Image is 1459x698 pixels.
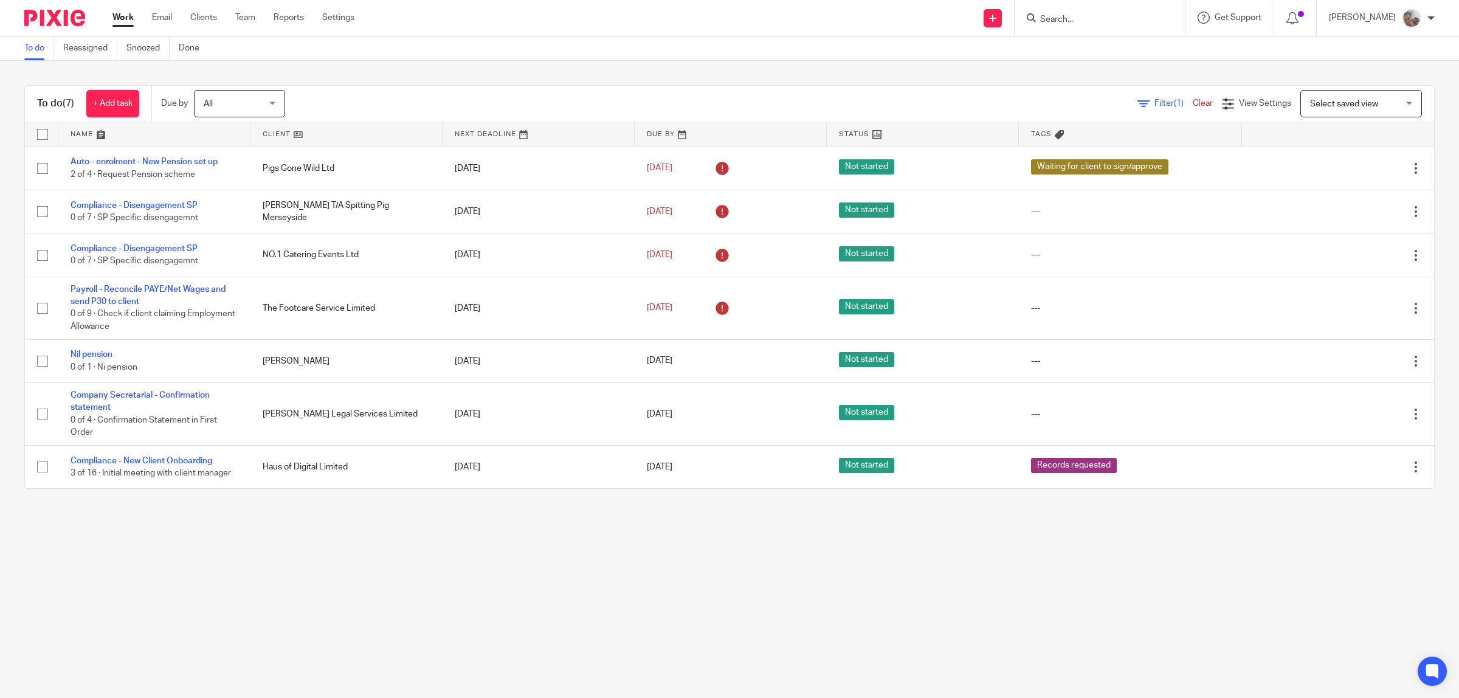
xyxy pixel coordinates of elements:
span: 0 of 1 · Ni pension [71,363,137,371]
td: [DATE] [443,190,635,233]
span: Not started [839,299,894,314]
span: (7) [63,98,74,108]
div: --- [1031,206,1230,218]
td: [DATE] [443,277,635,339]
td: [PERSON_NAME] T/A Spitting Pig Merseyside [250,190,443,233]
span: [DATE] [647,463,672,471]
span: Filter [1154,99,1193,108]
span: Not started [839,246,894,261]
a: Company Secretarial - Confirmation statement [71,391,210,412]
span: Not started [839,159,894,174]
span: 0 of 4 · Confirmation Statement in First Order [71,416,217,437]
a: Work [112,12,134,24]
span: [DATE] [647,357,672,365]
td: Pigs Gone Wild Ltd [250,147,443,190]
span: 2 of 4 · Request Pension scheme [71,170,195,179]
span: Waiting for client to sign/approve [1031,159,1168,174]
span: Records requested [1031,458,1117,473]
span: [DATE] [647,207,672,216]
span: [DATE] [647,303,672,312]
span: 0 of 9 · Check if client claiming Employment Allowance [71,310,235,331]
img: me.jpg [1402,9,1421,28]
a: Auto - enrolment - New Pension set up [71,157,218,166]
a: Snoozed [126,36,170,60]
a: Reassigned [63,36,117,60]
div: --- [1031,249,1230,261]
input: Search [1039,15,1148,26]
span: [DATE] [647,251,672,259]
a: Email [152,12,172,24]
div: --- [1031,355,1230,367]
span: All [204,100,213,108]
td: Haus of Digital Limited [250,445,443,488]
span: 0 of 7 · SP Specific disengagemnt [71,257,198,266]
span: Get Support [1215,13,1261,22]
td: [PERSON_NAME] Legal Services Limited [250,382,443,445]
span: Select saved view [1310,100,1378,108]
a: Compliance - New Client Onboarding [71,457,212,465]
span: View Settings [1239,99,1291,108]
span: [DATE] [647,164,672,173]
a: Clear [1193,99,1213,108]
span: [DATE] [647,410,672,418]
td: The Footcare Service Limited [250,277,443,339]
p: Due by [161,97,188,109]
span: Not started [839,352,894,367]
td: [DATE] [443,445,635,488]
h1: To do [37,97,74,110]
span: Not started [839,458,894,473]
a: Compliance - Disengagement SP [71,201,198,210]
span: (1) [1174,99,1184,108]
div: --- [1031,408,1230,420]
img: Pixie [24,10,85,26]
a: Done [179,36,209,60]
span: 0 of 7 · SP Specific disengagemnt [71,213,198,222]
span: 3 of 16 · Initial meeting with client manager [71,469,231,477]
span: Not started [839,202,894,218]
span: Tags [1031,131,1052,137]
a: Team [235,12,255,24]
p: [PERSON_NAME] [1329,12,1396,24]
div: --- [1031,302,1230,314]
a: Compliance - Disengagement SP [71,244,198,253]
td: NO.1 Catering Events Ltd [250,233,443,277]
td: [DATE] [443,382,635,445]
td: [PERSON_NAME] [250,339,443,382]
span: Not started [839,405,894,420]
td: [DATE] [443,233,635,277]
td: [DATE] [443,339,635,382]
a: Payroll - Reconcile PAYE/Net Wages and send P30 to client [71,285,226,306]
td: [DATE] [443,147,635,190]
a: Settings [322,12,354,24]
a: + Add task [86,90,139,117]
a: Reports [274,12,304,24]
a: Nil pension [71,350,112,359]
a: To do [24,36,54,60]
a: Clients [190,12,217,24]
